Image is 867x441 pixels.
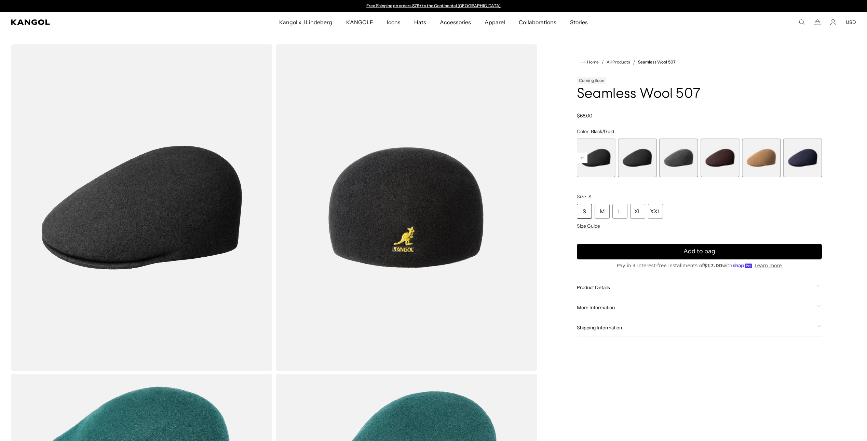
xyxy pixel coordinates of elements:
div: 6 of 9 [659,139,698,177]
span: Black/Gold [591,128,614,134]
div: XXL [648,204,663,219]
label: Black/Gold [577,139,615,177]
label: Dark Flannel [659,139,698,177]
a: All Products [607,60,630,65]
a: Kangol [11,19,185,25]
a: Collaborations [512,12,563,32]
a: Apparel [478,12,512,32]
img: color-black-gold [275,44,537,371]
div: 9 of 9 [783,139,822,177]
a: Accessories [433,12,478,32]
button: Cart [814,19,821,25]
span: Size [577,194,586,200]
a: Seamless Wool 507 [638,60,675,65]
span: KANGOLF [346,12,373,32]
a: Free Shipping on orders $79+ to the Continental [GEOGRAPHIC_DATA] [366,3,501,8]
span: Icons [387,12,401,32]
div: Announcement [363,3,504,9]
span: S [588,194,592,200]
span: Add to bag [683,247,715,256]
div: S [577,204,592,219]
label: Espresso [701,139,739,177]
span: Size Guide [577,223,600,229]
li: / [630,58,635,66]
span: More Information [577,304,814,311]
a: KANGOLF [339,12,380,32]
div: 7 of 9 [701,139,739,177]
div: L [612,204,627,219]
h1: Seamless Wool 507 [577,87,822,102]
summary: Search here [799,19,805,25]
li: / [599,58,604,66]
a: Icons [380,12,407,32]
div: M [595,204,610,219]
div: 4 of 9 [577,139,615,177]
span: Apparel [485,12,505,32]
a: Stories [563,12,595,32]
span: Home [586,60,599,65]
div: 1 of 2 [363,3,504,9]
span: Shipping Information [577,325,814,331]
label: Dark Blue [783,139,822,177]
div: 8 of 9 [742,139,781,177]
span: Kangol x J.Lindeberg [279,12,333,32]
button: USD [846,19,856,25]
div: XL [630,204,645,219]
a: Kangol x J.Lindeberg [272,12,339,32]
label: Wood [742,139,781,177]
span: Hats [414,12,426,32]
span: Stories [570,12,588,32]
div: 5 of 9 [618,139,657,177]
span: Color [577,128,588,134]
div: Coming Soon [577,77,606,84]
span: $68.00 [577,113,592,119]
a: Hats [407,12,433,32]
span: Product Details [577,284,814,290]
nav: breadcrumbs [577,58,822,66]
a: Home [580,59,599,65]
slideshow-component: Announcement bar [363,3,504,9]
span: Accessories [440,12,471,32]
a: Account [830,19,836,25]
img: color-black-gold [11,44,273,371]
span: Collaborations [519,12,556,32]
label: Black [618,139,657,177]
button: Add to bag [577,244,822,259]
